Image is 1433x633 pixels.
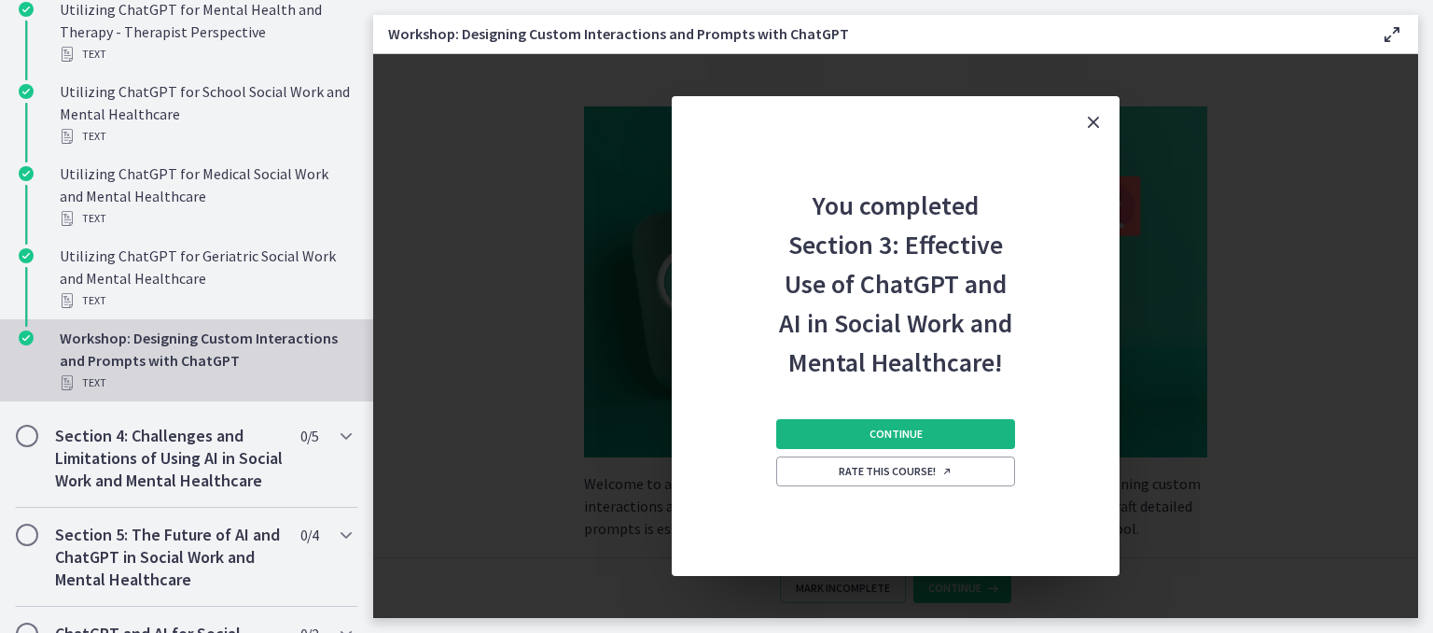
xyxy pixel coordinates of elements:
button: Continue [776,419,1015,449]
div: Text [60,125,351,148]
div: Text [60,207,351,230]
i: Completed [19,84,34,99]
div: Utilizing ChatGPT for School Social Work and Mental Healthcare [60,80,351,148]
i: Completed [19,166,34,181]
span: Continue [870,427,923,442]
div: Workshop: Designing Custom Interactions and Prompts with ChatGPT [60,327,351,394]
div: Utilizing ChatGPT for Medical Social Work and Mental Healthcare [60,162,351,230]
h3: Workshop: Designing Custom Interactions and Prompts with ChatGPT [388,22,1351,45]
span: Rate this course! [839,464,953,479]
span: 0 / 4 [300,524,318,546]
i: Completed [19,331,34,345]
div: Utilizing ChatGPT for Geriatric Social Work and Mental Healthcare [60,245,351,312]
button: Close [1067,96,1120,148]
h2: Section 4: Challenges and Limitations of Using AI in Social Work and Mental Healthcare [55,425,283,492]
i: Completed [19,2,34,17]
a: Rate this course! Opens in a new window [776,457,1015,486]
div: Text [60,372,351,394]
div: Text [60,43,351,65]
h2: Section 5: The Future of AI and ChatGPT in Social Work and Mental Healthcare [55,524,283,591]
i: Opens in a new window [941,466,953,477]
h2: You completed Section 3: Effective Use of ChatGPT and AI in Social Work and Mental Healthcare! [772,148,1019,382]
i: Completed [19,248,34,263]
span: 0 / 5 [300,425,318,447]
div: Text [60,289,351,312]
